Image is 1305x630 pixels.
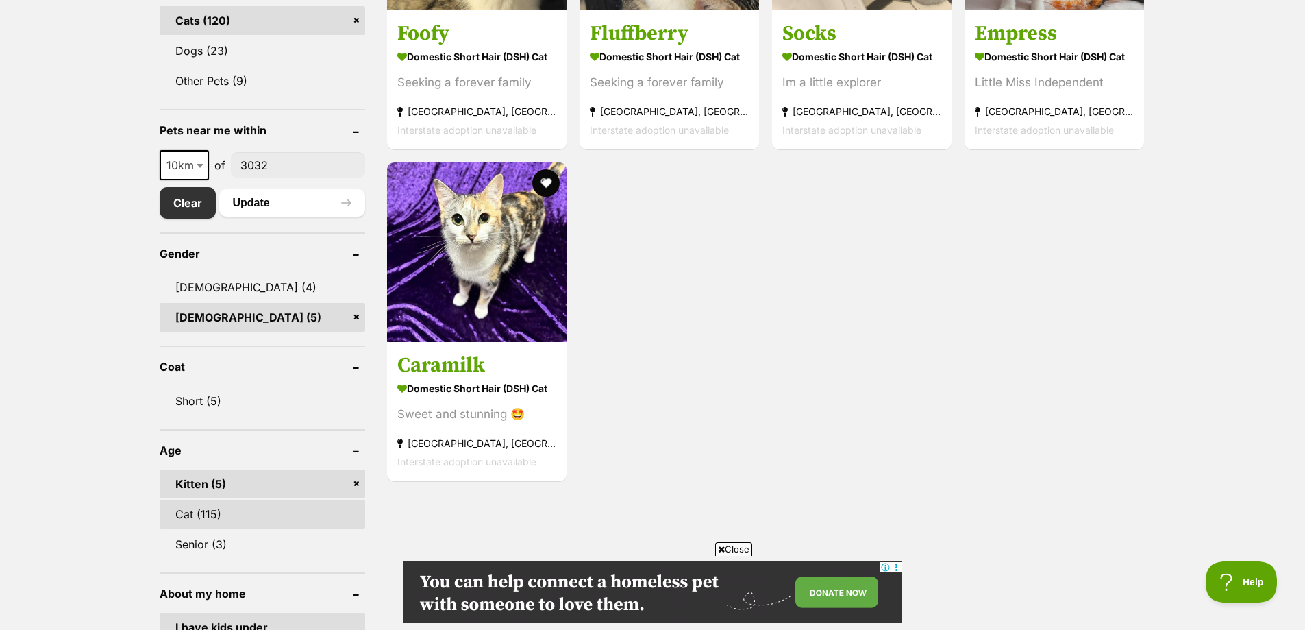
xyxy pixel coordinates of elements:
[387,10,567,149] a: Foofy Domestic Short Hair (DSH) Cat Seeking a forever family [GEOGRAPHIC_DATA], [GEOGRAPHIC_DATA]...
[160,150,209,180] span: 10km
[403,561,902,623] iframe: Advertisement
[214,157,225,173] span: of
[161,156,208,175] span: 10km
[975,21,1134,47] h3: Empress
[231,152,365,178] input: postcode
[160,303,365,332] a: [DEMOGRAPHIC_DATA] (5)
[160,444,365,457] header: Age
[965,10,1144,149] a: Empress Domestic Short Hair (DSH) Cat Little Miss Independent [GEOGRAPHIC_DATA], [GEOGRAPHIC_DATA...
[975,73,1134,92] div: Little Miss Independent
[590,73,749,92] div: Seeking a forever family
[580,10,759,149] a: Fluffberry Domestic Short Hair (DSH) Cat Seeking a forever family [GEOGRAPHIC_DATA], [GEOGRAPHIC_...
[590,102,749,121] strong: [GEOGRAPHIC_DATA], [GEOGRAPHIC_DATA]
[160,530,365,559] a: Senior (3)
[397,378,556,398] strong: Domestic Short Hair (DSH) Cat
[219,189,365,217] button: Update
[160,387,365,415] a: Short (5)
[160,6,365,35] a: Cats (120)
[160,124,365,136] header: Pets near me within
[160,66,365,95] a: Other Pets (9)
[160,361,365,373] header: Coat
[397,455,536,467] span: Interstate adoption unavailable
[387,162,567,342] img: Caramilk - Domestic Short Hair (DSH) Cat
[160,500,365,529] a: Cat (115)
[590,47,749,66] strong: Domestic Short Hair (DSH) Cat
[397,124,536,136] span: Interstate adoption unavailable
[160,470,365,498] a: Kitten (5)
[975,102,1134,121] strong: [GEOGRAPHIC_DATA], [GEOGRAPHIC_DATA]
[782,47,941,66] strong: Domestic Short Hair (DSH) Cat
[160,587,365,600] header: About my home
[397,433,556,452] strong: [GEOGRAPHIC_DATA], [GEOGRAPHIC_DATA]
[397,21,556,47] h3: Foofy
[1206,561,1278,603] iframe: Help Scout Beacon - Open
[975,124,1114,136] span: Interstate adoption unavailable
[782,102,941,121] strong: [GEOGRAPHIC_DATA], [GEOGRAPHIC_DATA]
[782,124,921,136] span: Interstate adoption unavailable
[397,352,556,378] h3: Caramilk
[397,47,556,66] strong: Domestic Short Hair (DSH) Cat
[590,124,729,136] span: Interstate adoption unavailable
[160,187,216,219] a: Clear
[975,47,1134,66] strong: Domestic Short Hair (DSH) Cat
[532,169,560,197] button: favourite
[160,247,365,260] header: Gender
[715,542,752,556] span: Close
[772,10,952,149] a: Socks Domestic Short Hair (DSH) Cat Im a little explorer [GEOGRAPHIC_DATA], [GEOGRAPHIC_DATA] Int...
[782,21,941,47] h3: Socks
[397,102,556,121] strong: [GEOGRAPHIC_DATA], [GEOGRAPHIC_DATA]
[397,404,556,423] div: Sweet and stunning 🤩
[782,73,941,92] div: Im a little explorer
[160,36,365,65] a: Dogs (23)
[387,341,567,481] a: Caramilk Domestic Short Hair (DSH) Cat Sweet and stunning 🤩 [GEOGRAPHIC_DATA], [GEOGRAPHIC_DATA] ...
[160,273,365,302] a: [DEMOGRAPHIC_DATA] (4)
[397,73,556,92] div: Seeking a forever family
[590,21,749,47] h3: Fluffberry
